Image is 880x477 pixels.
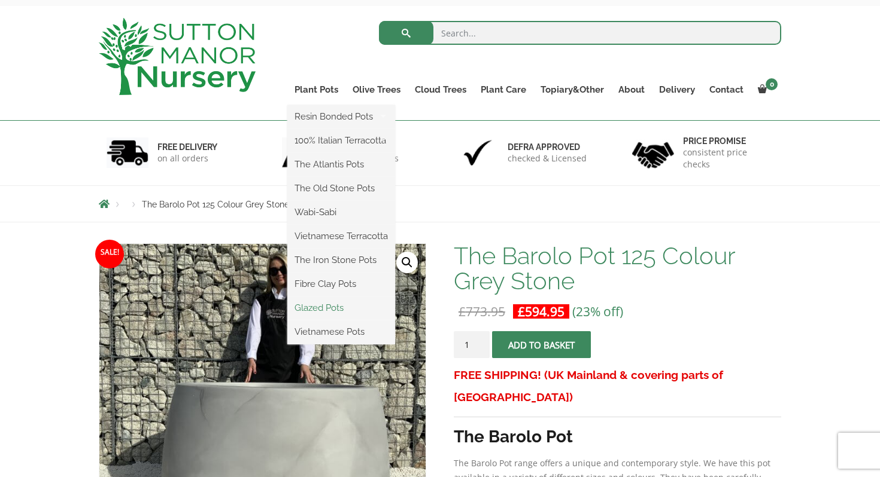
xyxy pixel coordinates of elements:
h1: The Barolo Pot 125 Colour Grey Stone [454,243,781,293]
a: Cloud Trees [408,81,474,98]
a: View full-screen image gallery [396,252,418,273]
h6: Defra approved [508,142,587,152]
span: Sale! [95,240,124,268]
p: on all orders [157,152,217,164]
img: 4.jpg [632,134,674,171]
a: About [611,81,652,98]
a: Vietnamese Terracotta [287,227,395,245]
a: Plant Pots [287,81,345,98]
span: £ [459,303,466,320]
img: 1.jpg [107,137,148,168]
h3: FREE SHIPPING! (UK Mainland & covering parts of [GEOGRAPHIC_DATA]) [454,364,781,408]
span: The Barolo Pot 125 Colour Grey Stone [142,200,289,209]
a: The Atlantis Pots [287,155,395,173]
img: 3.jpg [457,137,499,168]
a: Plant Care [474,81,533,98]
strong: The Barolo Pot [454,427,573,447]
a: Resin Bonded Pots [287,108,395,126]
h6: Price promise [683,136,774,146]
button: Add to basket [492,331,591,358]
a: Topiary&Other [533,81,611,98]
span: (23% off) [572,303,623,320]
bdi: 594.95 [518,303,565,320]
a: Delivery [652,81,702,98]
a: Glazed Pots [287,299,395,317]
input: Product quantity [454,331,490,358]
span: £ [518,303,525,320]
a: Contact [702,81,751,98]
p: consistent price checks [683,146,774,170]
input: Search... [379,21,782,45]
a: Fibre Clay Pots [287,275,395,293]
img: logo [99,18,256,95]
a: Wabi-Sabi [287,203,395,221]
a: Olive Trees [345,81,408,98]
span: 0 [766,78,778,90]
img: 2.jpg [282,137,324,168]
p: checked & Licensed [508,152,587,164]
h6: FREE DELIVERY [157,142,217,152]
bdi: 773.95 [459,303,505,320]
a: 100% Italian Terracotta [287,132,395,149]
nav: Breadcrumbs [99,199,781,209]
a: Vietnamese Pots [287,323,395,341]
a: The Iron Stone Pots [287,251,395,269]
a: The Old Stone Pots [287,179,395,197]
a: 0 [751,81,781,98]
